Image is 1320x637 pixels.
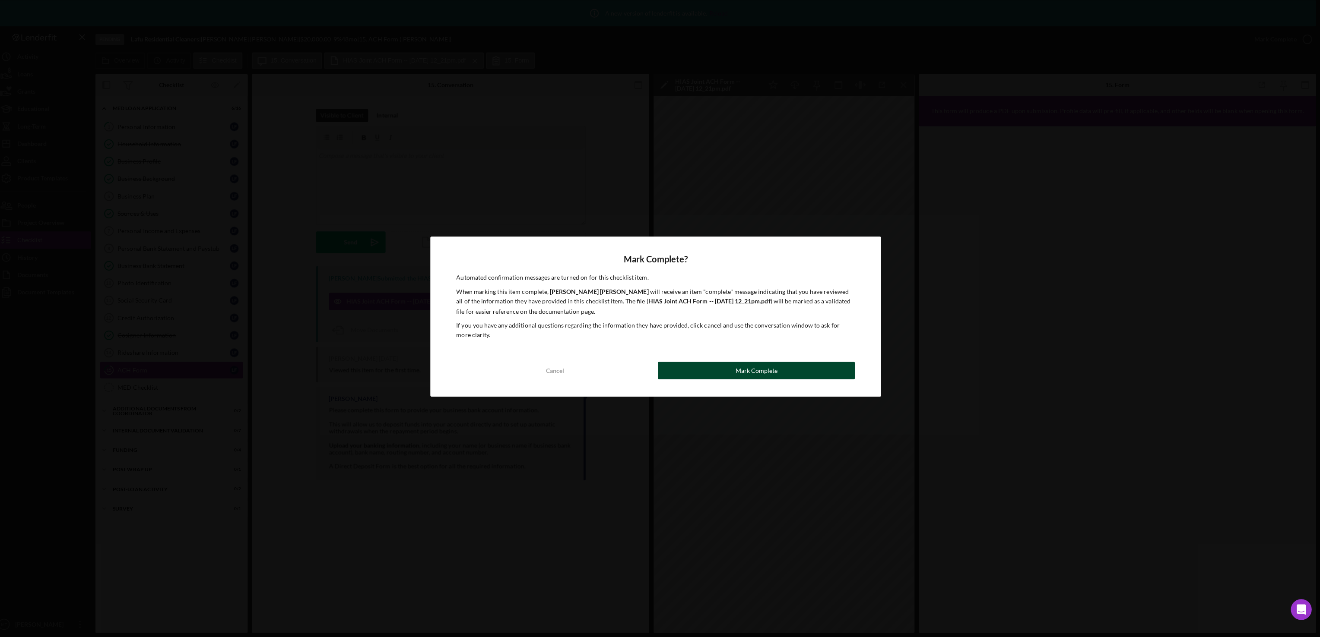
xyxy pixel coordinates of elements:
[555,290,653,297] b: [PERSON_NAME] [PERSON_NAME]
[462,256,858,266] h4: Mark Complete?
[462,289,858,318] p: When marking this item complete, will receive an item "complete" message indicating that you have...
[462,275,858,284] p: Automated confirmation messages are turned on for this checklist item.
[662,363,858,381] button: Mark Complete
[551,363,569,381] div: Cancel
[1291,599,1311,620] div: Open Intercom Messenger
[462,322,858,342] p: If you you have any additional questions regarding the information they have provided, click canc...
[462,363,658,381] button: Cancel
[653,300,774,307] b: HIAS Joint ACH Form -- [DATE] 12_21pm.pdf
[739,363,781,381] div: Mark Complete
